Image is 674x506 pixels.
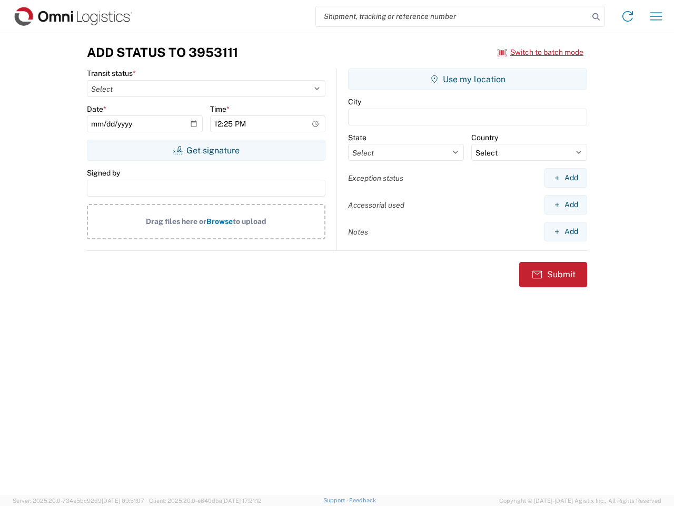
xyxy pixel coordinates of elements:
[348,97,361,106] label: City
[149,498,262,504] span: Client: 2025.20.0-e640dba
[206,217,233,226] span: Browse
[348,69,587,90] button: Use my location
[471,133,498,142] label: Country
[544,168,587,188] button: Add
[87,45,238,60] h3: Add Status to 3953111
[348,227,368,237] label: Notes
[348,133,366,142] label: State
[499,496,661,505] span: Copyright © [DATE]-[DATE] Agistix Inc., All Rights Reserved
[210,104,230,114] label: Time
[316,6,589,26] input: Shipment, tracking or reference number
[87,168,120,178] label: Signed by
[544,222,587,241] button: Add
[102,498,144,504] span: [DATE] 09:51:07
[519,262,587,287] button: Submit
[323,497,350,503] a: Support
[222,498,262,504] span: [DATE] 17:21:12
[146,217,206,226] span: Drag files here or
[349,497,376,503] a: Feedback
[498,44,583,61] button: Switch to batch mode
[348,200,404,210] label: Accessorial used
[87,104,106,114] label: Date
[233,217,266,226] span: to upload
[544,195,587,215] button: Add
[348,173,403,183] label: Exception status
[87,69,136,78] label: Transit status
[13,498,144,504] span: Server: 2025.20.0-734e5bc92d9
[87,140,325,161] button: Get signature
